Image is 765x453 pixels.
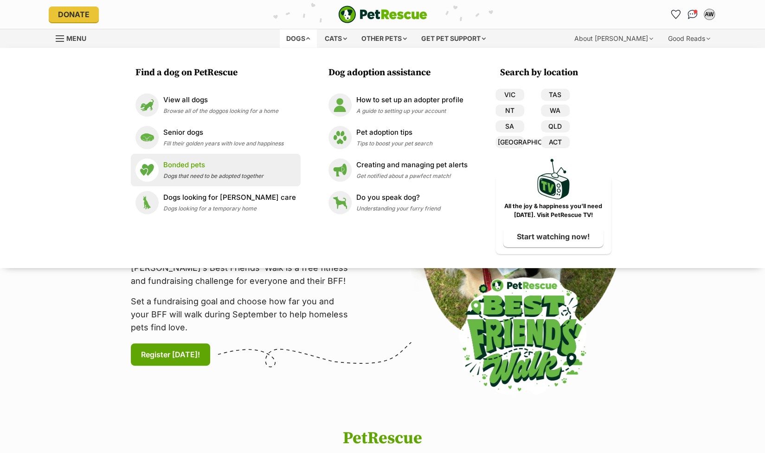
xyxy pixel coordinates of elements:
img: chat-41dd97257d64d25036548639549fe6c8038ab92f7586957e7f3b1b290dea8141.svg [688,10,697,19]
img: Creating and managing pet alerts [328,158,352,182]
a: NT [495,105,524,117]
div: Cats [318,29,354,48]
span: Dogs looking for a temporary home [163,205,257,212]
p: Creating and managing pet alerts [356,160,468,171]
a: Bonded pets Bonded pets Dogs that need to be adopted together [135,158,296,182]
img: Senior dogs [135,126,159,149]
a: Favourites [669,7,683,22]
span: Register [DATE]! [141,349,200,360]
h3: Find a dog on PetRescue [135,66,301,79]
img: How to set up an adopter profile [328,93,352,117]
a: Menu [56,29,93,46]
a: ACT [541,136,570,148]
p: Pet adoption tips [356,127,432,138]
p: Senior dogs [163,127,283,138]
div: Good Reads [662,29,717,48]
div: AW [705,10,714,19]
img: logo-e224e6f780fb5917bec1dbf3a21bbac754714ae5b6737aabdf751b685950b380.svg [338,6,427,23]
h1: PetRescue [240,429,526,448]
a: [GEOGRAPHIC_DATA] [495,136,524,148]
p: View all dogs [163,95,278,105]
button: My account [702,7,717,22]
a: VIC [495,89,524,101]
img: Pet adoption tips [328,126,352,149]
a: SA [495,120,524,132]
span: Fill their golden years with love and happiness [163,140,283,147]
span: Get notified about a pawfect match! [356,172,451,179]
a: Do you speak dog? Do you speak dog? Understanding your furry friend [328,191,468,214]
a: Start watching now! [503,226,604,247]
h3: Dog adoption assistance [328,66,472,79]
div: Get pet support [415,29,492,48]
span: Understanding your furry friend [356,205,440,212]
img: Do you speak dog? [328,191,352,214]
span: Browse all of the doggos looking for a home [163,107,278,114]
img: Dogs looking for foster care [135,191,159,214]
p: Bonded pets [163,160,264,171]
img: Bonded pets [135,158,159,182]
ul: Account quick links [669,7,717,22]
a: Pet adoption tips Pet adoption tips Tips to boost your pet search [328,126,468,149]
span: Tips to boost your pet search [356,140,432,147]
span: Menu [66,34,86,42]
img: PetRescue TV logo [537,159,570,199]
a: Donate [49,7,99,22]
a: PetRescue [338,6,427,23]
a: WA [541,105,570,117]
img: View all dogs [135,93,159,117]
a: View all dogs View all dogs Browse all of the doggos looking for a home [135,93,296,117]
span: A guide to setting up your account [356,107,446,114]
a: Conversations [685,7,700,22]
div: Other pets [355,29,413,48]
a: Register [DATE]! [131,343,210,366]
a: Dogs looking for foster care Dogs looking for [PERSON_NAME] care Dogs looking for a temporary home [135,191,296,214]
p: Set a fundraising goal and choose how far you and your BFF will walk during September to help hom... [131,295,354,334]
a: TAS [541,89,570,101]
a: Senior dogs Senior dogs Fill their golden years with love and happiness [135,126,296,149]
p: All the joy & happiness you’ll need [DATE]. Visit PetRescue TV! [502,202,604,220]
a: Creating and managing pet alerts Creating and managing pet alerts Get notified about a pawfect ma... [328,158,468,182]
a: How to set up an adopter profile How to set up an adopter profile A guide to setting up your account [328,93,468,117]
p: Dogs looking for [PERSON_NAME] care [163,192,296,203]
p: How to set up an adopter profile [356,95,463,105]
span: Dogs that need to be adopted together [163,172,264,179]
a: QLD [541,120,570,132]
p: [PERSON_NAME]’s Best Friends' Walk is a free fitness and fundraising challenge for everyone and t... [131,262,354,288]
p: Do you speak dog? [356,192,440,203]
div: Dogs [280,29,317,48]
div: About [PERSON_NAME] [568,29,660,48]
h3: Search by location [500,66,611,79]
